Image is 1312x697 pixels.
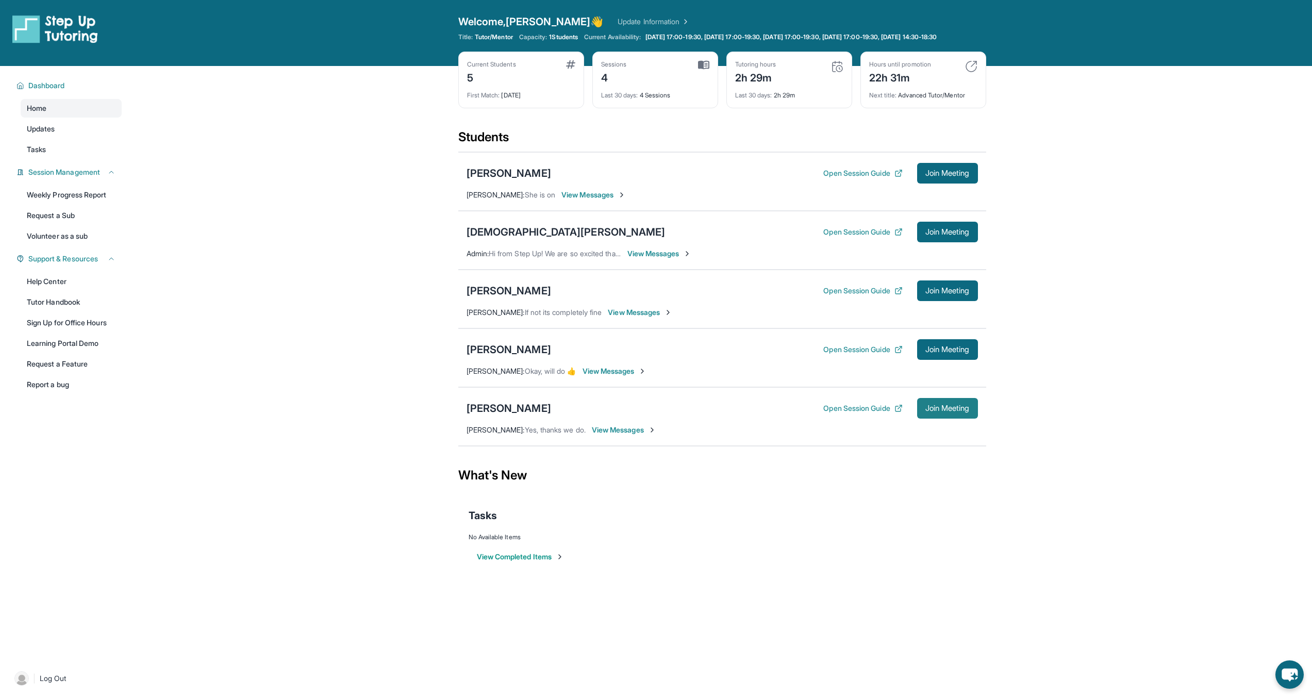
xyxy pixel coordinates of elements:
span: Join Meeting [925,229,970,235]
span: Join Meeting [925,170,970,176]
div: What's New [458,453,986,498]
button: Join Meeting [917,222,978,242]
span: Tutor/Mentor [475,33,513,41]
div: [DATE] [467,85,575,99]
span: Updates [27,124,55,134]
span: Title: [458,33,473,41]
a: Report a bug [21,375,122,394]
a: Help Center [21,272,122,291]
button: Join Meeting [917,339,978,360]
img: Chevron-Right [648,426,656,434]
span: Dashboard [28,80,65,91]
span: View Messages [627,248,692,259]
span: Okay, will do 👍 [525,367,576,375]
div: [PERSON_NAME] [467,284,551,298]
span: Welcome, [PERSON_NAME] 👋 [458,14,604,29]
div: 4 Sessions [601,85,709,99]
span: Admin : [467,249,489,258]
span: Join Meeting [925,405,970,411]
div: Tutoring hours [735,60,776,69]
span: View Messages [561,190,626,200]
div: 2h 29m [735,85,843,99]
button: View Completed Items [477,552,564,562]
div: Hours until promotion [869,60,931,69]
span: Yes, thanks we do. [525,425,586,434]
div: Sessions [601,60,627,69]
span: 1 Students [549,33,578,41]
button: Open Session Guide [823,344,902,355]
span: Support & Resources [28,254,98,264]
a: Update Information [618,16,690,27]
span: Tasks [27,144,46,155]
button: Dashboard [24,80,115,91]
button: Session Management [24,167,115,177]
img: user-img [14,671,29,686]
a: Home [21,99,122,118]
span: Next title : [869,91,897,99]
div: 2h 29m [735,69,776,85]
a: Weekly Progress Report [21,186,122,204]
img: Chevron-Right [664,308,672,317]
a: Volunteer as a sub [21,227,122,245]
button: Open Session Guide [823,227,902,237]
div: 4 [601,69,627,85]
img: Chevron Right [679,16,690,27]
span: [PERSON_NAME] : [467,425,525,434]
div: No Available Items [469,533,976,541]
span: She is on [525,190,556,199]
button: Join Meeting [917,163,978,184]
div: 5 [467,69,516,85]
span: Log Out [40,673,67,684]
button: Join Meeting [917,398,978,419]
div: [PERSON_NAME] [467,342,551,357]
img: Chevron-Right [618,191,626,199]
div: 22h 31m [869,69,931,85]
a: [DATE] 17:00-19:30, [DATE] 17:00-19:30, [DATE] 17:00-19:30, [DATE] 17:00-19:30, [DATE] 14:30-18:30 [643,33,939,41]
span: Home [27,103,46,113]
span: Last 30 days : [735,91,772,99]
span: [PERSON_NAME] : [467,190,525,199]
a: Tutor Handbook [21,293,122,311]
div: Current Students [467,60,516,69]
span: [PERSON_NAME] : [467,367,525,375]
img: card [698,60,709,70]
img: Chevron-Right [683,250,691,258]
a: Learning Portal Demo [21,334,122,353]
button: Open Session Guide [823,286,902,296]
button: Join Meeting [917,280,978,301]
span: | [33,672,36,685]
img: logo [12,14,98,43]
div: Advanced Tutor/Mentor [869,85,977,99]
span: Session Management [28,167,100,177]
a: Request a Feature [21,355,122,373]
span: View Messages [608,307,672,318]
span: Hi from Step Up! We are so excited that you are matched with one another. Please use this space t... [489,249,1283,258]
img: Chevron-Right [638,367,646,375]
div: [PERSON_NAME] [467,166,551,180]
button: chat-button [1275,660,1304,689]
img: card [831,60,843,73]
span: [PERSON_NAME] : [467,308,525,317]
span: View Messages [583,366,647,376]
img: card [965,60,977,73]
span: Join Meeting [925,288,970,294]
a: Updates [21,120,122,138]
span: If not its completely fine [525,308,602,317]
div: [DEMOGRAPHIC_DATA][PERSON_NAME] [467,225,666,239]
span: [DATE] 17:00-19:30, [DATE] 17:00-19:30, [DATE] 17:00-19:30, [DATE] 17:00-19:30, [DATE] 14:30-18:30 [645,33,937,41]
span: First Match : [467,91,500,99]
span: Current Availability: [584,33,641,41]
span: Tasks [469,508,497,523]
a: Request a Sub [21,206,122,225]
span: Join Meeting [925,346,970,353]
span: Capacity: [519,33,547,41]
a: Tasks [21,140,122,159]
button: Open Session Guide [823,168,902,178]
img: card [566,60,575,69]
button: Support & Resources [24,254,115,264]
span: Last 30 days : [601,91,638,99]
a: |Log Out [10,667,122,690]
div: Students [458,129,986,152]
button: Open Session Guide [823,403,902,413]
a: Sign Up for Office Hours [21,313,122,332]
